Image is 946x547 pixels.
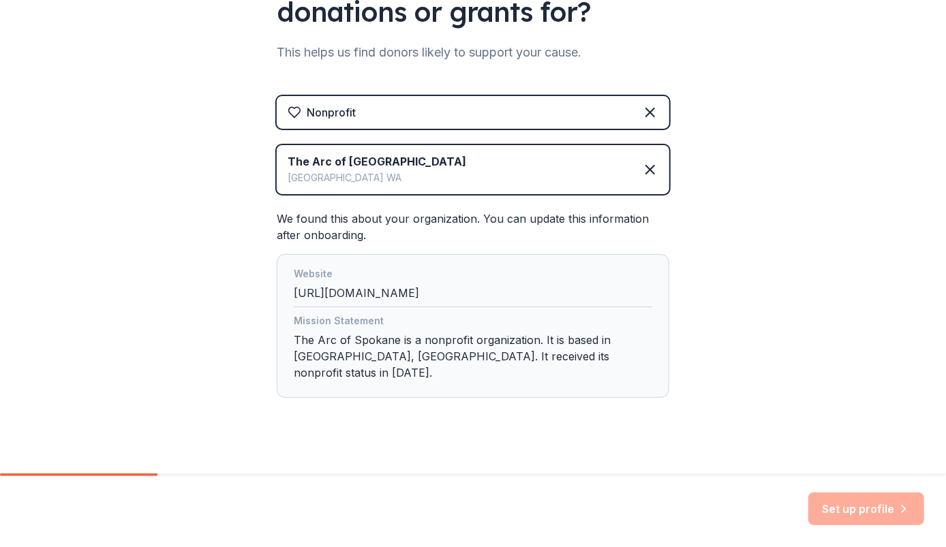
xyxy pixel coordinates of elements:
div: [GEOGRAPHIC_DATA] WA [288,170,466,186]
div: This helps us find donors likely to support your cause. [277,42,669,63]
div: Mission Statement [294,313,652,332]
div: The Arc of Spokane is a nonprofit organization. It is based in [GEOGRAPHIC_DATA], [GEOGRAPHIC_DAT... [294,313,652,386]
div: [URL][DOMAIN_NAME] [294,266,652,307]
div: The Arc of [GEOGRAPHIC_DATA] [288,153,466,170]
div: Website [294,266,652,285]
div: We found this about your organization. You can update this information after onboarding. [277,210,669,398]
div: Nonprofit [307,104,356,121]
